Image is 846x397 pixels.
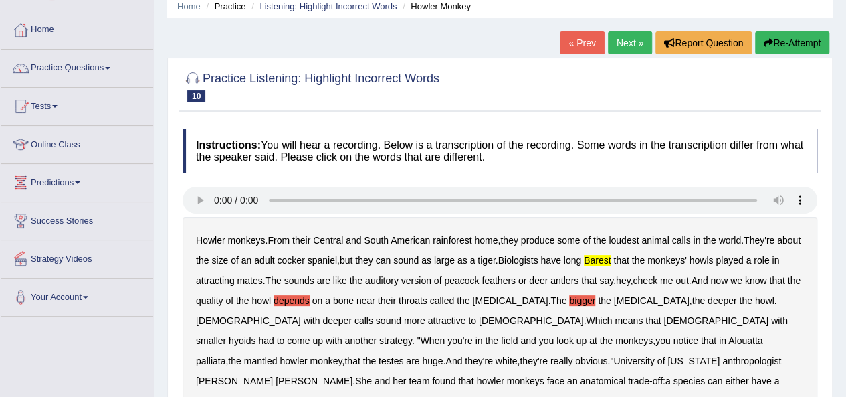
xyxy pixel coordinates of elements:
[244,355,278,366] b: mantled
[469,255,475,266] b: a
[557,235,580,246] b: some
[560,31,604,54] a: « Prev
[345,335,377,346] b: another
[364,235,389,246] b: South
[379,355,403,366] b: testes
[1,126,153,159] a: Online Class
[507,376,544,386] b: monkeys
[391,235,430,246] b: American
[496,355,518,366] b: white
[628,376,649,386] b: trade
[478,255,495,266] b: tiger
[196,255,209,266] b: the
[774,376,779,386] b: a
[754,255,769,266] b: role
[576,335,587,346] b: up
[375,376,390,386] b: and
[665,376,671,386] b: a
[719,335,726,346] b: in
[703,235,716,246] b: the
[274,295,310,306] b: depends
[728,335,762,346] b: Alouatta
[355,376,372,386] b: She
[673,335,698,346] b: notice
[196,139,261,151] b: Instructions:
[406,355,419,366] b: are
[457,255,467,266] b: as
[225,295,233,306] b: of
[540,255,560,266] b: have
[365,275,399,286] b: auditory
[340,255,352,266] b: but
[653,376,663,386] b: off
[751,376,771,386] b: have
[708,295,737,306] b: deeper
[266,275,282,286] b: The
[589,335,597,346] b: at
[788,275,801,286] b: the
[633,275,657,286] b: check
[376,255,391,266] b: can
[660,275,673,286] b: me
[580,376,625,386] b: anatomical
[333,295,354,306] b: bone
[304,315,320,326] b: with
[277,335,285,346] b: to
[422,355,443,366] b: huge
[379,335,412,346] b: strategy
[472,295,548,306] b: [MEDICAL_DATA]
[745,275,767,286] b: know
[428,315,466,326] b: attractive
[344,355,360,366] b: that
[355,255,373,266] b: they
[196,376,273,386] b: [PERSON_NAME]
[520,355,548,366] b: they're
[310,355,342,366] b: monkey
[663,315,768,326] b: [DEMOGRAPHIC_DATA]
[421,255,431,266] b: as
[529,275,548,286] b: deer
[183,69,439,102] h2: Practice Listening: Highlight Incorrect Words
[645,315,661,326] b: that
[457,295,469,306] b: the
[501,335,518,346] b: field
[691,275,708,286] b: And
[277,255,304,266] b: cocker
[567,376,578,386] b: an
[268,235,290,246] b: From
[479,315,584,326] b: [DEMOGRAPHIC_DATA]
[196,295,223,306] b: quality
[647,255,687,266] b: monkeys'
[693,235,700,246] b: in
[581,275,597,286] b: that
[575,355,607,366] b: obvious
[550,275,578,286] b: antlers
[378,295,396,306] b: their
[701,335,716,346] b: that
[363,355,376,366] b: the
[550,295,566,306] b: The
[284,275,314,286] b: sounds
[292,235,310,246] b: their
[476,376,504,386] b: howler
[485,335,498,346] b: the
[287,335,310,346] b: come
[1,50,153,83] a: Practice Questions
[227,235,265,246] b: monkeys
[609,235,639,246] b: loudest
[196,335,226,346] b: smaller
[401,275,431,286] b: version
[211,255,228,266] b: size
[718,235,740,246] b: world
[641,235,669,246] b: animal
[434,275,442,286] b: of
[236,295,249,306] b: the
[599,275,613,286] b: say
[586,315,612,326] b: Which
[1,279,153,312] a: Your Account
[600,335,613,346] b: the
[583,235,591,246] b: of
[251,295,271,306] b: howl
[598,295,611,306] b: the
[569,295,595,306] b: bigger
